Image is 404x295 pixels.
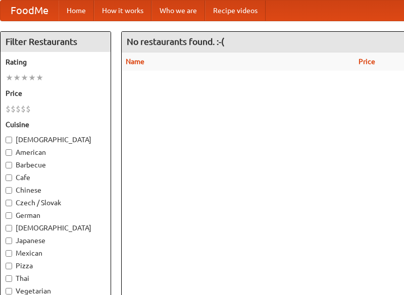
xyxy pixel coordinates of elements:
li: $ [6,103,11,114]
input: Cafe [6,174,12,181]
li: ★ [13,72,21,83]
a: Who we are [151,1,205,21]
input: [DEMOGRAPHIC_DATA] [6,225,12,231]
label: German [6,210,106,220]
input: [DEMOGRAPHIC_DATA] [6,137,12,143]
li: $ [26,103,31,114]
ng-pluralize: No restaurants found. :-( [127,37,224,46]
label: [DEMOGRAPHIC_DATA] [6,135,106,145]
label: Chinese [6,185,106,195]
input: American [6,149,12,156]
input: Vegetarian [6,288,12,294]
input: Chinese [6,187,12,194]
a: Price [359,57,375,66]
label: Barbecue [6,160,106,170]
label: Mexican [6,248,106,258]
h5: Cuisine [6,120,106,130]
label: Cafe [6,172,106,183]
li: $ [21,103,26,114]
input: Japanese [6,238,12,244]
input: Czech / Slovak [6,200,12,206]
a: Name [126,57,144,66]
a: Recipe videos [205,1,266,21]
h4: Filter Restaurants [1,32,111,52]
li: ★ [28,72,36,83]
label: Czech / Slovak [6,198,106,208]
input: Pizza [6,263,12,269]
label: [DEMOGRAPHIC_DATA] [6,223,106,233]
label: Thai [6,273,106,283]
label: American [6,147,106,157]
li: $ [11,103,16,114]
label: Japanese [6,235,106,246]
a: FoodMe [1,1,59,21]
li: $ [16,103,21,114]
h5: Price [6,88,106,98]
input: Thai [6,275,12,282]
input: Mexican [6,250,12,257]
input: Barbecue [6,162,12,168]
li: ★ [6,72,13,83]
a: How it works [94,1,151,21]
label: Pizza [6,261,106,271]
a: Home [59,1,94,21]
li: ★ [36,72,43,83]
li: ★ [21,72,28,83]
h5: Rating [6,57,106,67]
input: German [6,212,12,219]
